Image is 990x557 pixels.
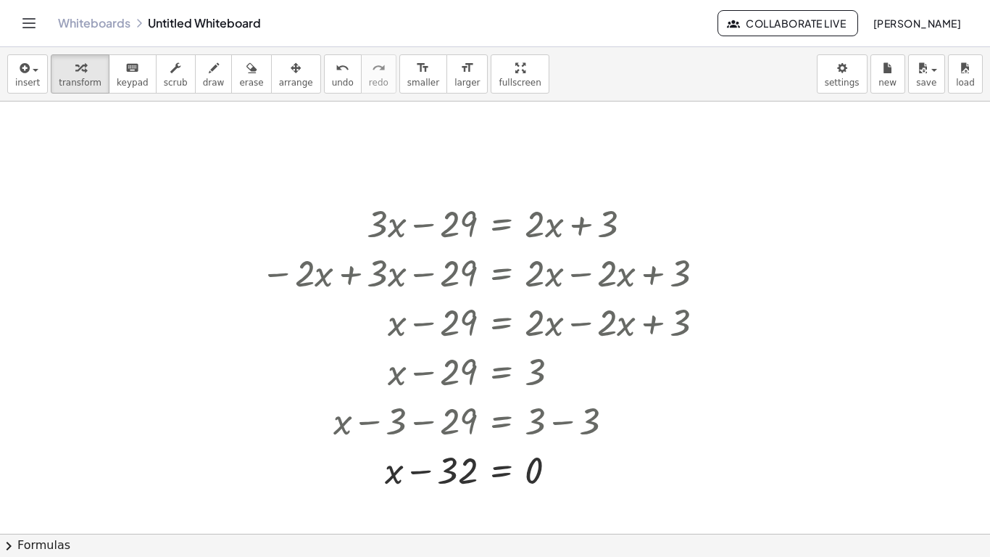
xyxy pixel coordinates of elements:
span: [PERSON_NAME] [873,17,961,30]
a: Whiteboards [58,16,130,30]
i: format_size [416,59,430,77]
button: arrange [271,54,321,94]
span: smaller [407,78,439,88]
span: erase [239,78,263,88]
button: format_sizelarger [446,54,488,94]
span: scrub [164,78,188,88]
button: format_sizesmaller [399,54,447,94]
button: fullscreen [491,54,549,94]
button: Toggle navigation [17,12,41,35]
span: load [956,78,975,88]
span: transform [59,78,101,88]
button: keyboardkeypad [109,54,157,94]
i: keyboard [125,59,139,77]
span: fullscreen [499,78,541,88]
span: new [878,78,897,88]
button: save [908,54,945,94]
button: undoundo [324,54,362,94]
span: arrange [279,78,313,88]
span: undo [332,78,354,88]
span: larger [454,78,480,88]
button: scrub [156,54,196,94]
span: insert [15,78,40,88]
button: erase [231,54,271,94]
span: save [916,78,936,88]
span: keypad [117,78,149,88]
span: draw [203,78,225,88]
button: draw [195,54,233,94]
button: load [948,54,983,94]
button: insert [7,54,48,94]
button: new [870,54,905,94]
button: Collaborate Live [717,10,858,36]
button: [PERSON_NAME] [861,10,973,36]
i: format_size [460,59,474,77]
i: redo [372,59,386,77]
button: settings [817,54,868,94]
button: redoredo [361,54,396,94]
span: settings [825,78,860,88]
span: Collaborate Live [730,17,846,30]
button: transform [51,54,109,94]
i: undo [336,59,349,77]
span: redo [369,78,388,88]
